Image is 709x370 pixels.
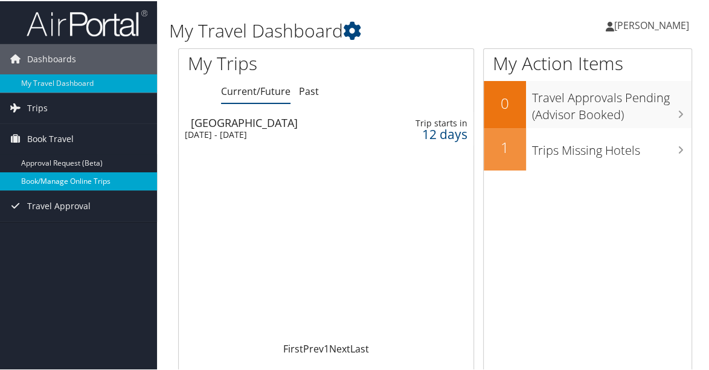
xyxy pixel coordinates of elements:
a: First [283,341,303,354]
h3: Trips Missing Hotels [532,135,691,158]
a: 0Travel Approvals Pending (Advisor Booked) [484,80,691,126]
div: [GEOGRAPHIC_DATA] [191,116,364,127]
span: Book Travel [27,123,74,153]
a: Past [299,83,319,97]
a: Next [329,341,350,354]
h1: My Trips [188,50,342,75]
span: Trips [27,92,48,122]
h2: 1 [484,136,526,157]
a: Last [350,341,369,354]
div: [DATE] - [DATE] [185,128,358,139]
span: Travel Approval [27,190,91,220]
h2: 0 [484,92,526,112]
a: [PERSON_NAME] [606,6,701,42]
span: Dashboards [27,43,76,73]
a: Current/Future [221,83,290,97]
h1: My Travel Dashboard [169,17,524,42]
div: 12 days [400,128,467,138]
span: [PERSON_NAME] [614,18,689,31]
a: 1Trips Missing Hotels [484,127,691,169]
img: airportal-logo.png [27,8,147,36]
h1: My Action Items [484,50,691,75]
a: 1 [324,341,329,354]
a: Prev [303,341,324,354]
div: Trip starts in [400,117,467,128]
h3: Travel Approvals Pending (Advisor Booked) [532,82,691,122]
